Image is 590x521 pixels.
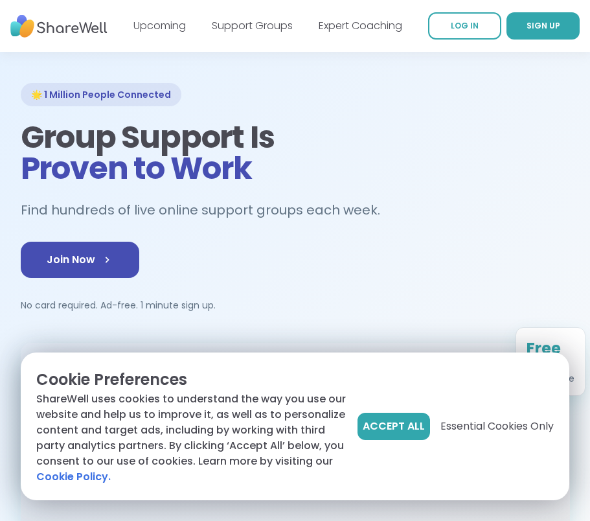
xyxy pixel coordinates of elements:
button: Accept All [357,413,430,440]
span: Join Now [47,252,113,268]
span: Essential Cookies Only [440,419,554,434]
p: No card required. Ad-free. 1 minute sign up. [21,299,570,312]
a: SIGN UP [506,12,580,40]
a: Join Now [21,242,139,278]
p: ShareWell uses cookies to understand the way you use our website and help us to improve it, as we... [36,391,347,485]
a: Support Groups [212,18,293,33]
div: 🌟 1 Million People Connected [21,83,181,106]
a: Cookie Policy. [36,469,111,485]
a: LOG IN [428,12,501,40]
img: ShareWell Nav Logo [10,8,108,44]
h1: Group Support Is [21,122,570,184]
span: Proven to Work [21,146,252,190]
span: LOG IN [451,20,479,31]
a: Upcoming [133,18,186,33]
div: Free [527,338,574,358]
a: Expert Coaching [319,18,402,33]
p: Cookie Preferences [36,368,347,391]
h2: Find hundreds of live online support groups each week. [21,200,394,221]
span: SIGN UP [527,20,560,31]
span: Accept All [363,419,425,434]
